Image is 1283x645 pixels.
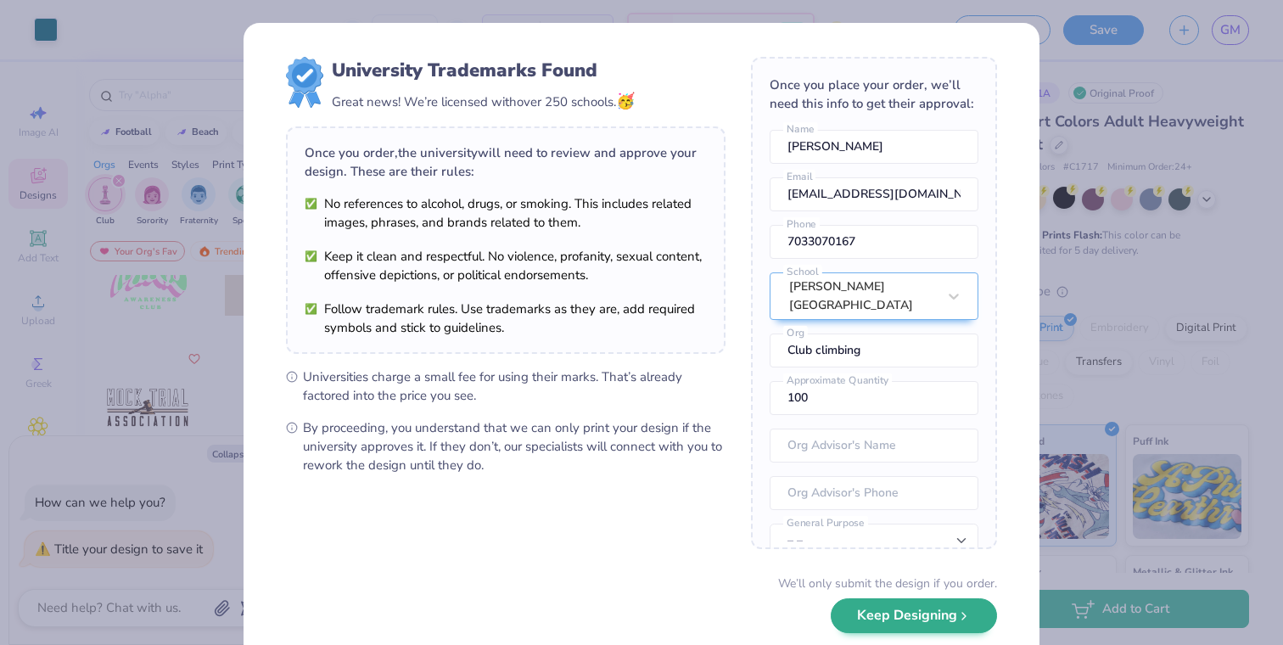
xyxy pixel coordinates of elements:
input: Approximate Quantity [770,381,978,415]
input: Name [770,130,978,164]
div: We’ll only submit the design if you order. [778,575,997,592]
input: Phone [770,225,978,259]
span: 🥳 [616,91,635,111]
div: University Trademarks Found [332,57,635,84]
input: Email [770,177,978,211]
li: No references to alcohol, drugs, or smoking. This includes related images, phrases, and brands re... [305,194,707,232]
li: Follow trademark rules. Use trademarks as they are, add required symbols and stick to guidelines. [305,300,707,337]
img: license-marks-badge.png [286,57,323,108]
div: [PERSON_NAME][GEOGRAPHIC_DATA] [789,278,937,315]
input: Org [770,334,978,367]
span: By proceeding, you understand that we can only print your design if the university approves it. I... [303,418,726,474]
input: Org Advisor's Phone [770,476,978,510]
div: Once you place your order, we’ll need this info to get their approval: [770,76,978,113]
input: Org Advisor's Name [770,429,978,463]
div: Great news! We’re licensed with over 250 schools. [332,90,635,113]
span: Universities charge a small fee for using their marks. That’s already factored into the price you... [303,367,726,405]
div: Once you order, the university will need to review and approve your design. These are their rules: [305,143,707,181]
button: Keep Designing [831,598,997,633]
li: Keep it clean and respectful. No violence, profanity, sexual content, offensive depictions, or po... [305,247,707,284]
